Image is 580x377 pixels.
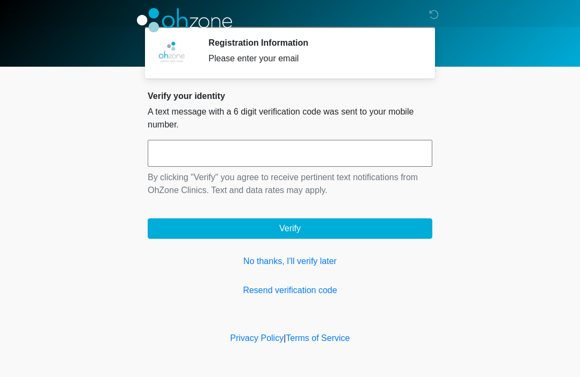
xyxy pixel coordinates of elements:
h2: Registration Information [208,38,416,48]
a: Privacy Policy [230,333,284,343]
a: | [284,333,286,343]
p: By clicking "Verify" you agree to receive pertinent text notifications from OhZone Clinics. Text ... [148,171,432,197]
a: Resend verification code [148,284,432,297]
a: No thanks, I'll verify later [148,255,432,268]
a: Terms of Service [286,333,350,343]
h2: Verify your identity [148,91,432,101]
button: Verify [148,218,432,239]
img: Agent Avatar [156,38,188,70]
div: Please enter your email [208,52,416,65]
p: A text message with a 6 digit verification code was sent to your mobile number. [148,105,432,131]
img: OhZone Clinics Logo [137,8,232,32]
